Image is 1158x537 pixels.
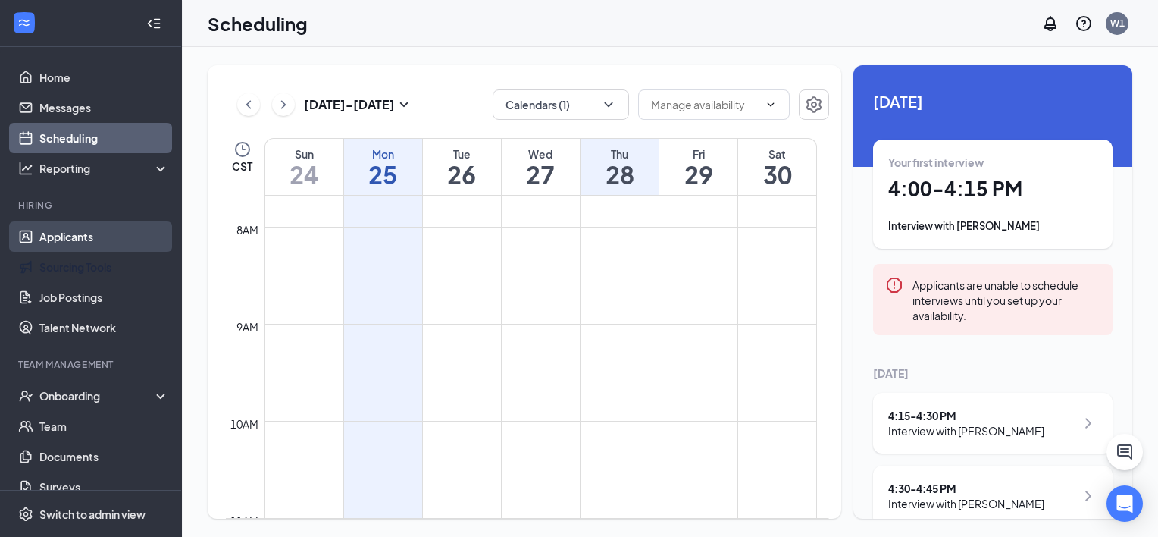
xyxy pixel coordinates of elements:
[17,15,32,30] svg: WorkstreamLogo
[738,146,816,162] div: Sat
[912,276,1100,323] div: Applicants are unable to schedule interviews until you set up your availability.
[208,11,308,36] h1: Scheduling
[1075,14,1093,33] svg: QuestionInfo
[39,312,169,343] a: Talent Network
[659,146,737,162] div: Fri
[39,123,169,153] a: Scheduling
[39,441,169,472] a: Documents
[423,162,501,187] h1: 26
[885,276,903,294] svg: Error
[344,162,422,187] h1: 25
[765,99,777,111] svg: ChevronDown
[581,146,659,162] div: Thu
[1106,434,1143,470] button: ChatActive
[888,423,1044,438] div: Interview with [PERSON_NAME]
[39,411,169,441] a: Team
[799,89,829,120] button: Settings
[39,282,169,312] a: Job Postings
[39,221,169,252] a: Applicants
[888,155,1097,170] div: Your first interview
[18,199,166,212] div: Hiring
[39,62,169,93] a: Home
[39,252,169,282] a: Sourcing Tools
[344,146,422,162] div: Mon
[395,96,413,114] svg: SmallChevronDown
[265,162,343,187] h1: 24
[227,416,261,432] div: 10am
[888,176,1097,202] h1: 4:00 - 4:15 PM
[1106,485,1143,522] div: Open Intercom Messenger
[233,319,261,335] div: 9am
[493,89,629,120] button: Calendars (1)ChevronDown
[738,139,816,195] a: August 30, 2025
[18,358,166,371] div: Team Management
[659,162,737,187] h1: 29
[502,146,580,162] div: Wed
[39,388,156,404] div: Onboarding
[237,93,260,116] button: ChevronLeft
[227,513,261,529] div: 11am
[233,140,252,159] svg: Clock
[232,159,252,174] span: CST
[272,93,295,116] button: ChevronRight
[1079,414,1097,432] svg: ChevronRight
[502,162,580,187] h1: 27
[304,96,395,113] h3: [DATE] - [DATE]
[873,89,1113,113] span: [DATE]
[888,481,1044,496] div: 4:30 - 4:45 PM
[39,507,146,522] div: Switch to admin view
[1110,17,1125,30] div: W1
[39,472,169,502] a: Surveys
[738,162,816,187] h1: 30
[18,161,33,176] svg: Analysis
[265,146,343,162] div: Sun
[265,139,343,195] a: August 24, 2025
[601,97,616,112] svg: ChevronDown
[581,139,659,195] a: August 28, 2025
[146,16,161,31] svg: Collapse
[18,507,33,522] svg: Settings
[502,139,580,195] a: August 27, 2025
[1079,487,1097,505] svg: ChevronRight
[1041,14,1059,33] svg: Notifications
[233,221,261,238] div: 8am
[581,162,659,187] h1: 28
[18,388,33,404] svg: UserCheck
[805,96,823,114] svg: Settings
[888,496,1044,511] div: Interview with [PERSON_NAME]
[423,139,501,195] a: August 26, 2025
[651,96,759,113] input: Manage availability
[344,139,422,195] a: August 25, 2025
[888,218,1097,234] div: Interview with [PERSON_NAME]
[888,408,1044,423] div: 4:15 - 4:30 PM
[276,96,291,114] svg: ChevronRight
[39,93,169,123] a: Messages
[659,139,737,195] a: August 29, 2025
[1116,443,1134,461] svg: ChatActive
[39,161,170,176] div: Reporting
[241,96,256,114] svg: ChevronLeft
[423,146,501,162] div: Tue
[873,366,1113,381] div: [DATE]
